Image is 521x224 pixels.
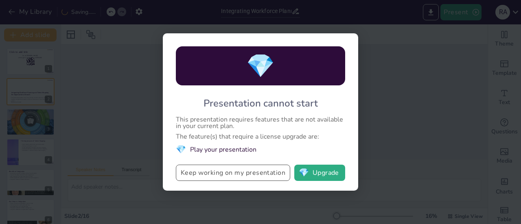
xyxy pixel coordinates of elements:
button: diamondUpgrade [294,165,345,181]
span: diamond [176,144,186,155]
div: This presentation requires features that are not available in your current plan. [176,116,345,129]
li: Play your presentation [176,144,345,155]
span: diamond [246,50,275,82]
span: diamond [299,169,309,177]
div: The feature(s) that require a license upgrade are: [176,133,345,140]
button: Keep working on my presentation [176,165,290,181]
div: Presentation cannot start [204,97,318,110]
